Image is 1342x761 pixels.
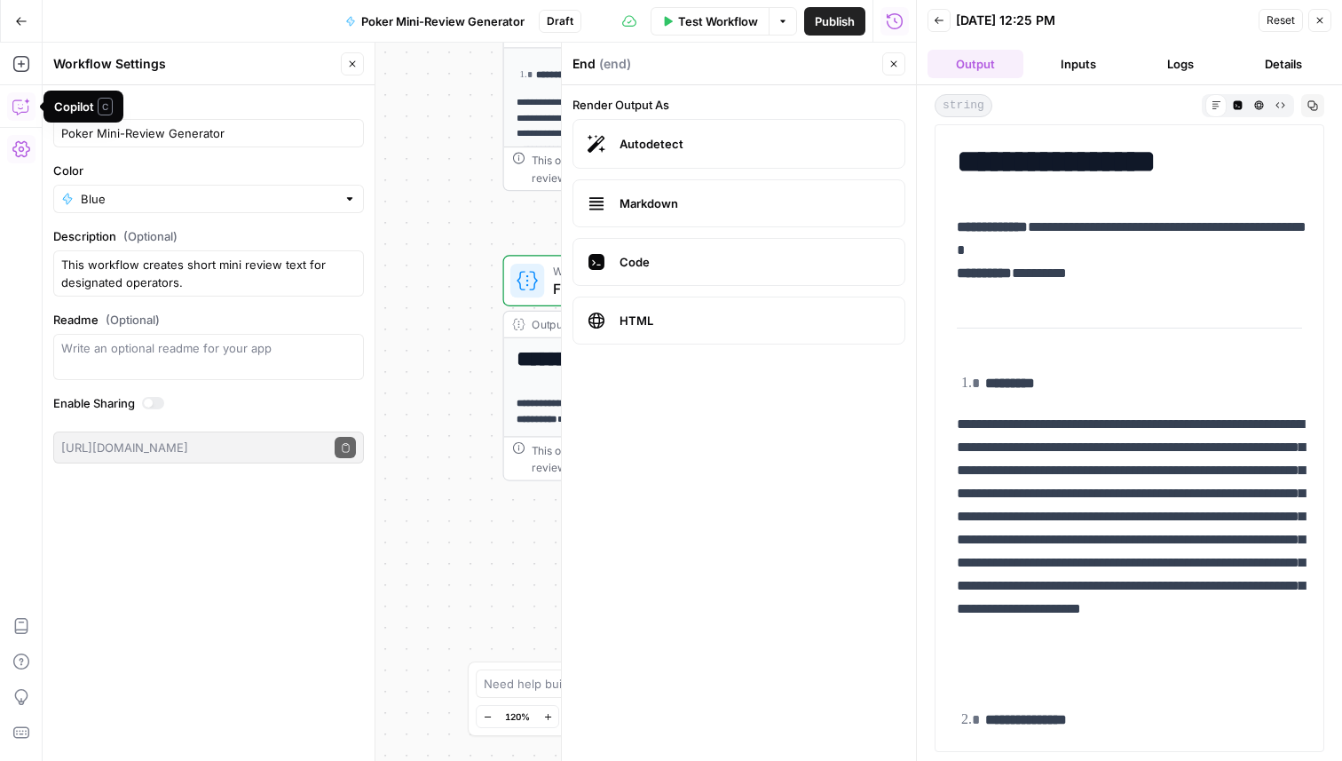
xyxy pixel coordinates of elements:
label: Render Output As [572,96,905,114]
input: Blue [81,190,336,208]
button: Reset [1259,9,1303,32]
div: EndOutput [503,545,833,597]
label: Name [53,96,364,114]
span: (Optional) [106,311,160,329]
span: string [935,94,992,117]
span: (Optional) [123,227,178,245]
span: Draft [547,13,573,29]
span: Autodetect [620,135,890,153]
span: Code [620,253,890,271]
span: Reset [1267,12,1295,28]
span: Publish [815,12,855,30]
span: ( end ) [599,55,631,73]
span: Markdown [620,194,890,212]
button: Logs [1133,50,1229,78]
button: Poker Mini-Review Generator [335,7,535,36]
button: Inputs [1030,50,1126,78]
textarea: This workflow creates short mini review text for designated operators. [61,256,356,291]
div: Copilot [54,98,113,115]
label: Readme [53,311,364,329]
button: Publish [804,7,865,36]
label: Enable Sharing [53,394,364,412]
div: This output is too large & has been abbreviated for review. to view the full content. [532,441,824,475]
label: Description [53,227,364,245]
button: Details [1235,50,1331,78]
div: End [572,55,877,73]
span: Poker Mini-Review Generator [361,12,525,30]
div: This output is too large & has been abbreviated for review. to view the full content. [532,152,824,186]
span: 120% [505,709,530,724]
span: Test Workflow [678,12,758,30]
div: Workflow Settings [53,55,335,73]
button: Test Workflow [651,7,769,36]
button: Output [928,50,1023,78]
span: C [98,98,113,115]
div: Output [532,316,775,333]
span: HTML [620,312,890,329]
label: Color [53,162,364,179]
input: Untitled [61,124,356,142]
